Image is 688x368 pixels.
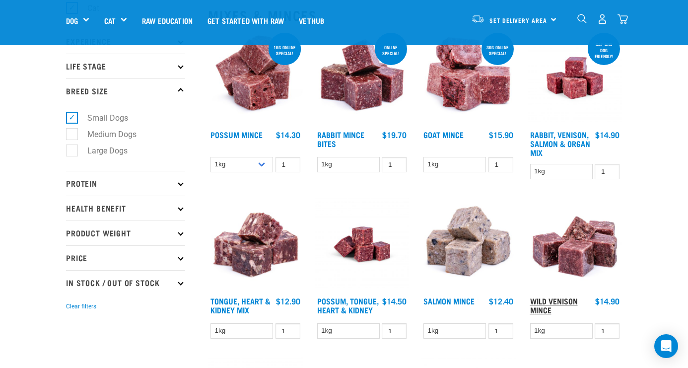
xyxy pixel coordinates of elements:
a: Rabbit, Venison, Salmon & Organ Mix [530,132,590,154]
div: $14.30 [276,130,300,139]
a: Possum Mince [210,132,263,137]
label: Large Dogs [71,145,132,157]
img: van-moving.png [471,14,484,23]
a: Cat [104,15,116,26]
img: 1102 Possum Mince 01 [208,31,303,126]
div: $14.50 [382,296,407,305]
input: 1 [595,323,619,339]
a: Goat Mince [423,132,464,137]
img: Rabbit Venison Salmon Organ 1688 [528,31,622,126]
p: Product Weight [66,221,185,245]
img: Pile Of Cubed Wild Venison Mince For Pets [528,197,622,292]
input: 1 [275,323,300,339]
div: 1kg online special! [269,40,301,61]
label: Small Dogs [71,112,132,124]
span: Set Delivery Area [489,18,547,22]
p: Breed Size [66,78,185,103]
a: Tongue, Heart & Kidney Mix [210,298,271,312]
img: home-icon@2x.png [618,14,628,24]
p: In Stock / Out Of Stock [66,270,185,295]
img: Whole Minced Rabbit Cubes 01 [315,31,410,126]
a: Vethub [291,0,332,40]
div: $12.90 [276,296,300,305]
div: $14.90 [595,296,619,305]
div: $12.40 [489,296,513,305]
p: Price [66,245,185,270]
input: 1 [382,323,407,339]
img: user.png [597,14,608,24]
input: 1 [382,157,407,172]
button: Clear filters [66,302,96,311]
a: Possum, Tongue, Heart & Kidney [317,298,379,312]
div: Open Intercom Messenger [654,334,678,358]
a: Wild Venison Mince [530,298,578,312]
input: 1 [595,164,619,179]
img: 1141 Salmon Mince 01 [421,197,516,292]
div: ONLINE SPECIAL! [375,40,407,61]
div: $15.90 [489,130,513,139]
div: 3kg online special! [482,40,514,61]
a: Get started with Raw [200,0,291,40]
img: Possum Tongue Heart Kidney 1682 [315,197,410,292]
input: 1 [488,157,513,172]
div: Cat and dog friendly! [588,37,620,64]
p: Health Benefit [66,196,185,221]
div: $19.70 [382,130,407,139]
label: Medium Dogs [71,128,140,141]
div: $14.90 [595,130,619,139]
img: 1077 Wild Goat Mince 01 [421,31,516,126]
a: Rabbit Mince Bites [317,132,364,146]
a: Salmon Mince [423,298,475,303]
input: 1 [488,323,513,339]
input: 1 [275,157,300,172]
img: home-icon-1@2x.png [577,14,587,23]
p: Life Stage [66,54,185,78]
a: Dog [66,15,78,26]
img: 1167 Tongue Heart Kidney Mix 01 [208,197,303,292]
a: Raw Education [135,0,200,40]
p: Protein [66,171,185,196]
